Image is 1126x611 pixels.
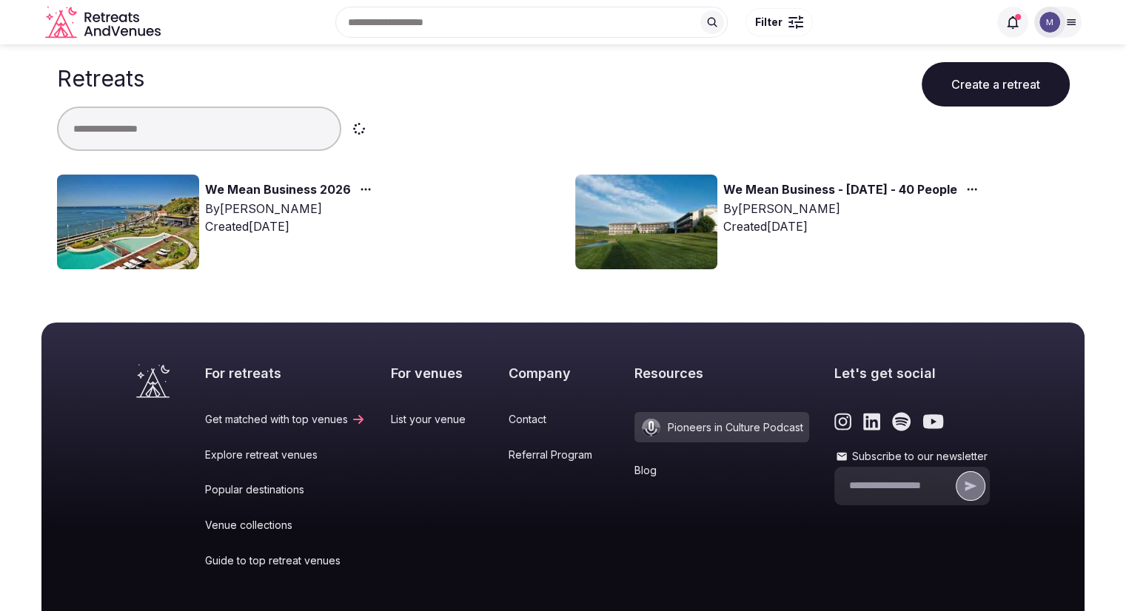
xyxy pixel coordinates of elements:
[57,65,144,92] h1: Retreats
[755,15,782,30] span: Filter
[509,364,610,382] h2: Company
[205,180,351,200] a: We Mean Business 2026
[391,364,483,382] h2: For venues
[922,412,944,431] a: Link to the retreats and venues Youtube page
[892,412,911,431] a: Link to the retreats and venues Spotify page
[575,175,717,269] img: Top retreat image for the retreat: We Mean Business - June 2025 - 40 People
[634,412,809,442] a: Pioneers in Culture Podcast
[136,364,170,398] a: Visit the homepage
[723,180,957,200] a: We Mean Business - [DATE] - 40 People
[634,364,809,382] h2: Resources
[834,364,990,382] h2: Let's get social
[922,62,1070,107] button: Create a retreat
[745,8,813,36] button: Filter
[205,553,366,568] a: Guide to top retreat venues
[205,217,378,235] div: Created [DATE]
[205,364,366,382] h2: For retreats
[863,412,880,431] a: Link to the retreats and venues LinkedIn page
[205,412,366,427] a: Get matched with top venues
[205,518,366,533] a: Venue collections
[723,217,984,235] div: Created [DATE]
[205,200,378,217] div: By [PERSON_NAME]
[834,449,990,464] label: Subscribe to our newsletter
[205,448,366,462] a: Explore retreat venues
[1039,12,1060,33] img: mronchetti
[45,6,164,39] a: Visit the homepage
[509,448,610,462] a: Referral Program
[723,200,984,217] div: By [PERSON_NAME]
[57,175,199,269] img: Top retreat image for the retreat: We Mean Business 2026
[509,412,610,427] a: Contact
[45,6,164,39] svg: Retreats and Venues company logo
[834,412,851,431] a: Link to the retreats and venues Instagram page
[205,482,366,497] a: Popular destinations
[391,412,483,427] a: List your venue
[634,463,809,478] a: Blog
